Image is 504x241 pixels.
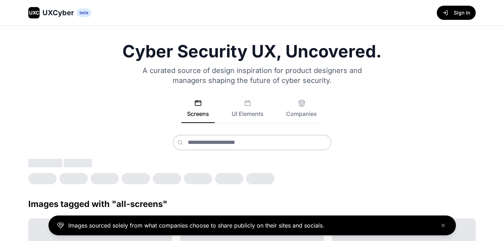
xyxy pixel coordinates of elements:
button: UI Elements [226,100,269,123]
span: UXC [29,9,39,16]
h2: Images tagged with " all-screens " [28,198,476,210]
span: beta [77,9,91,17]
h1: Cyber Security UX, Uncovered. [28,43,476,60]
button: Screens [181,100,215,123]
a: UXCUXCyberbeta [28,7,91,18]
p: A curated source of design inspiration for product designers and managers shaping the future of c... [133,66,371,85]
button: Close banner [439,221,447,230]
span: UXCyber [42,8,74,18]
p: Images sourced solely from what companies choose to share publicly on their sites and socials. [68,221,324,230]
button: Sign In [437,6,476,20]
button: Companies [280,100,323,123]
